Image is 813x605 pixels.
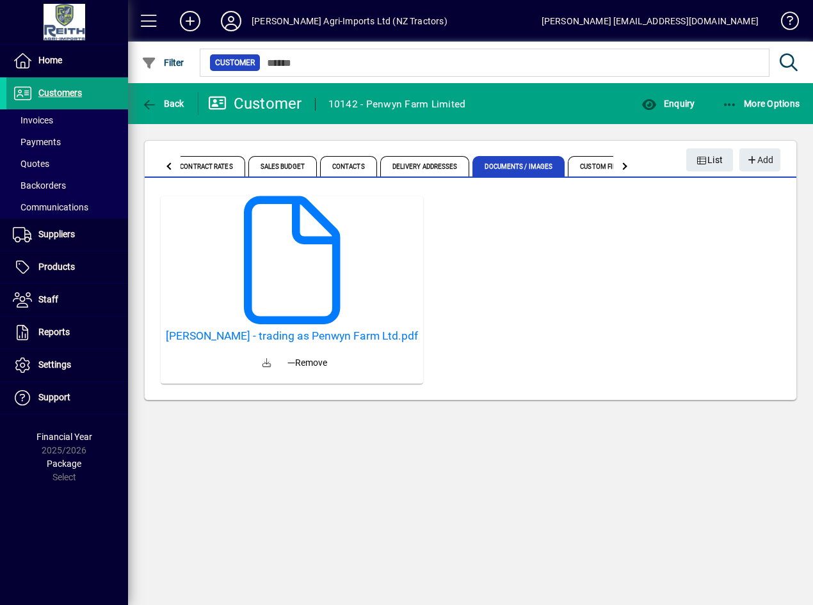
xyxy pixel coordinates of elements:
span: Financial Year [36,432,92,442]
a: Support [6,382,128,414]
button: Profile [211,10,252,33]
button: Add [170,10,211,33]
button: More Options [719,92,803,115]
span: Communications [13,202,88,212]
span: Customer [215,56,255,69]
a: Payments [6,131,128,153]
span: Enquiry [641,98,695,109]
a: Download [252,348,282,379]
div: [PERSON_NAME] Agri-Imports Ltd (NZ Tractors) [252,11,447,31]
span: Customers [38,88,82,98]
a: Reports [6,317,128,349]
span: Back [141,98,184,109]
span: Payments [13,137,61,147]
span: Delivery Addresses [380,156,470,177]
span: Contacts [320,156,377,177]
div: Customer [208,93,302,114]
a: Communications [6,196,128,218]
a: Quotes [6,153,128,175]
div: 10142 - Penwyn Farm Limited [328,94,466,114]
span: Documents / Images [472,156,565,177]
div: [PERSON_NAME] [EMAIL_ADDRESS][DOMAIN_NAME] [542,11,759,31]
button: List [686,148,734,171]
a: Settings [6,349,128,381]
a: Backorders [6,175,128,196]
button: Add [739,148,780,171]
span: Home [38,55,62,65]
a: Invoices [6,109,128,131]
a: [PERSON_NAME] - trading as Penwyn Farm Ltd.pdf [166,329,418,343]
button: Filter [138,51,188,74]
span: Filter [141,58,184,68]
span: Custom Fields [568,156,640,177]
a: Home [6,45,128,77]
a: Knowledge Base [771,3,797,44]
span: More Options [722,98,800,109]
button: Enquiry [638,92,698,115]
app-page-header-button: Back [128,92,198,115]
span: Settings [38,359,71,370]
span: Package [47,459,81,469]
span: Quotes [13,159,49,169]
a: Products [6,251,128,283]
a: Staff [6,284,128,316]
span: Reports [38,327,70,337]
button: Back [138,92,188,115]
a: Suppliers [6,219,128,251]
span: Support [38,392,70,402]
button: Remove [282,351,332,374]
span: Suppliers [38,229,75,239]
span: Sales Budget [248,156,317,177]
span: Backorders [13,180,66,191]
span: List [696,150,723,171]
span: Products [38,262,75,272]
span: Invoices [13,115,53,125]
span: Staff [38,294,58,304]
span: Contract Rates [168,156,245,177]
span: Remove [287,356,327,370]
span: Add [746,150,773,171]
